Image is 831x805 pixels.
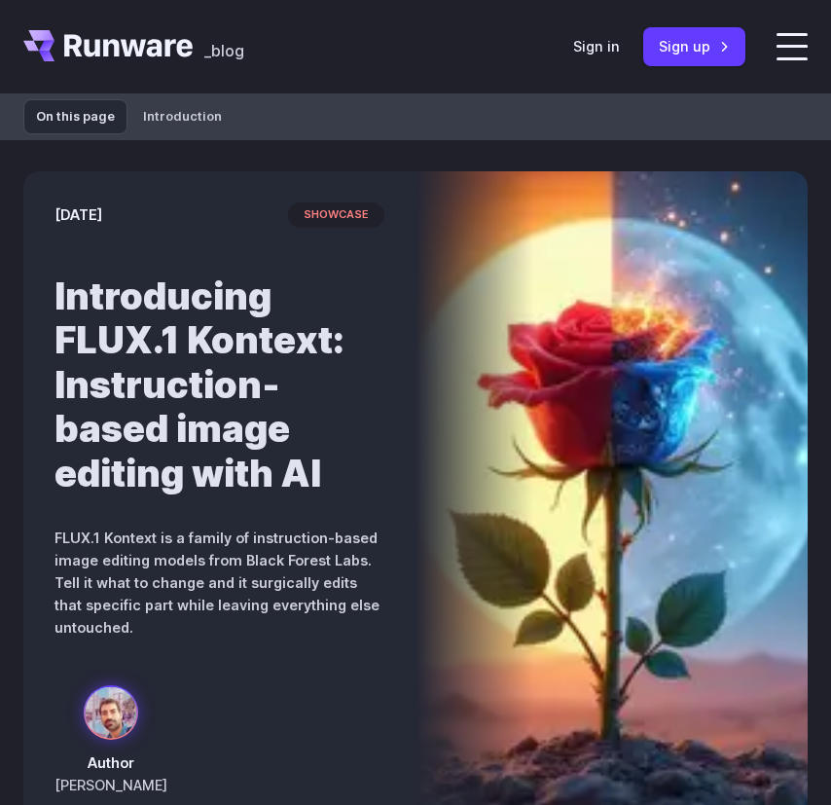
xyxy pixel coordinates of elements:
span: showcase [288,202,384,228]
a: Surreal rose in a desert landscape, split between day and night with the sun and moon aligned beh... [54,685,167,796]
span: Introduction [143,107,245,127]
a: Sign in [573,35,620,57]
a: Sign up [643,27,745,65]
p: FLUX.1 Kontext is a family of instruction-based image editing models from Black Forest Labs. Tell... [54,527,384,639]
time: [DATE] [54,203,102,226]
a: Go to / [23,30,193,61]
a: _blog [204,30,244,61]
span: On this page [23,99,127,133]
span: [PERSON_NAME] [54,774,167,796]
span: _blog [204,43,244,58]
h1: Introducing FLUX.1 Kontext: Instruction-based image editing with AI [54,274,384,495]
span: Author [54,751,167,774]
